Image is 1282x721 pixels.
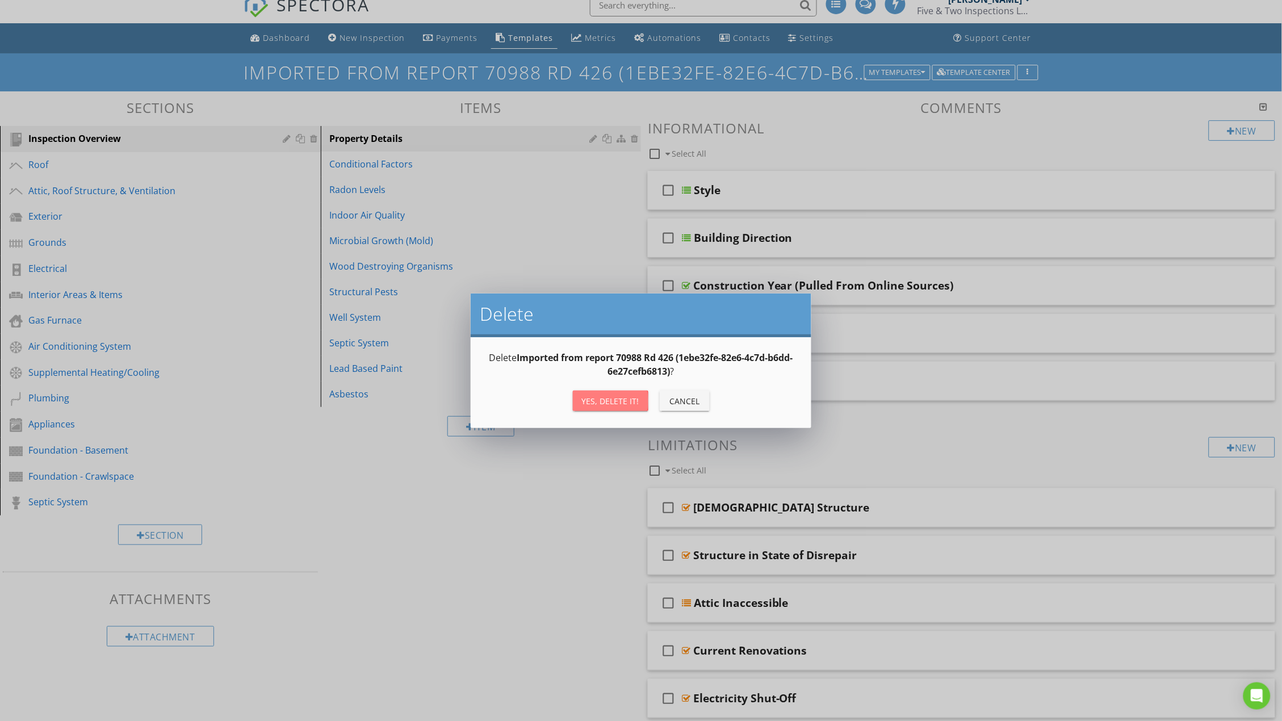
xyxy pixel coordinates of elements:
[480,303,802,325] h2: Delete
[1243,682,1271,710] div: Open Intercom Messenger
[517,351,793,378] strong: Imported from report 70988 Rd 426 (1ebe32fe-82e6-4c7d-b6dd-6e27cefb6813)
[573,391,648,411] button: Yes, Delete it!
[669,395,701,407] div: Cancel
[582,395,639,407] div: Yes, Delete it!
[484,351,798,378] p: Delete ?
[660,391,710,411] button: Cancel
